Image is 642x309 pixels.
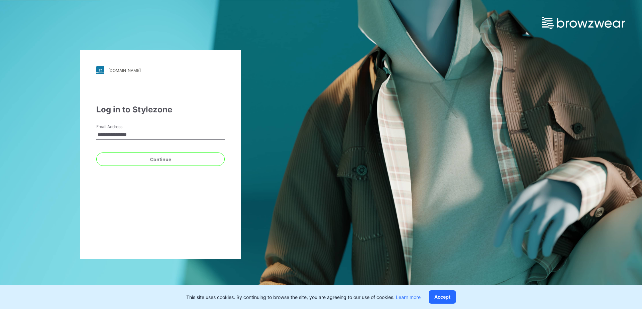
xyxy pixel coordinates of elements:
[96,124,143,130] label: Email Address
[96,66,225,74] a: [DOMAIN_NAME]
[542,17,625,29] img: browzwear-logo.e42bd6dac1945053ebaf764b6aa21510.svg
[96,66,104,74] img: stylezone-logo.562084cfcfab977791bfbf7441f1a819.svg
[96,104,225,116] div: Log in to Stylezone
[186,294,421,301] p: This site uses cookies. By continuing to browse the site, you are agreeing to our use of cookies.
[96,152,225,166] button: Continue
[396,294,421,300] a: Learn more
[108,68,141,73] div: [DOMAIN_NAME]
[429,290,456,304] button: Accept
